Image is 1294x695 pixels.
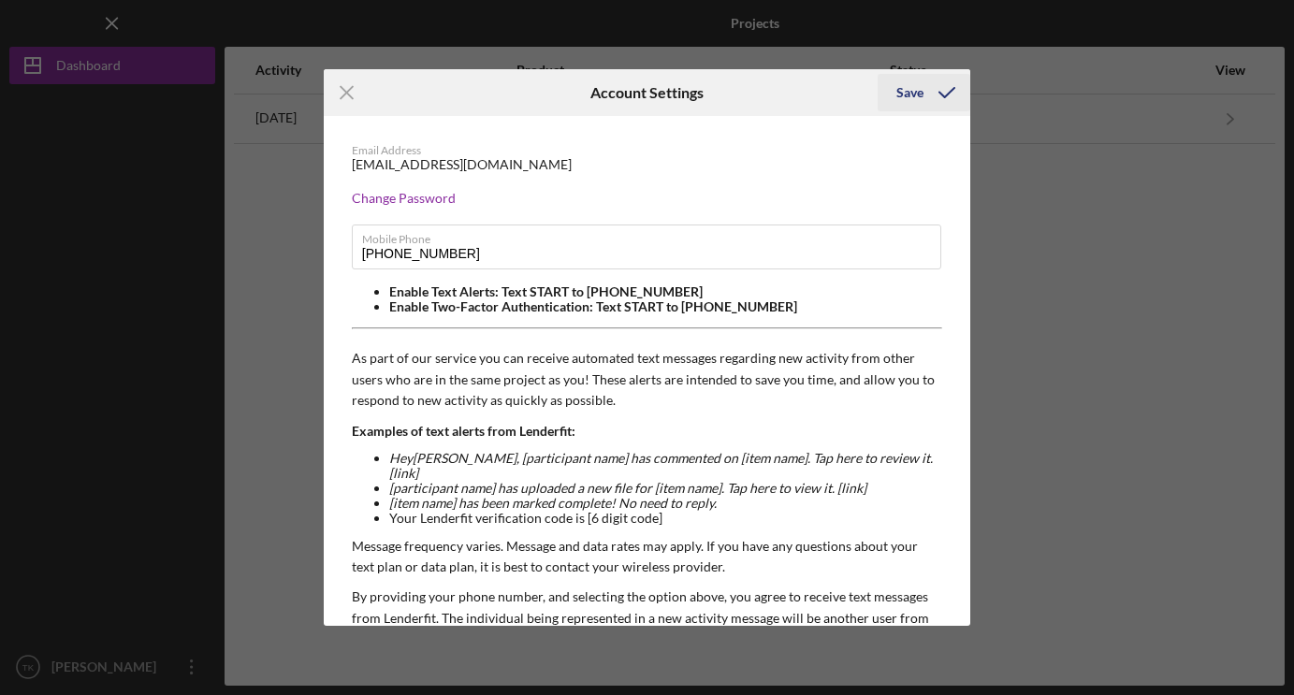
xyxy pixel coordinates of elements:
p: By providing your phone number, and selecting the option above, you agree to receive text message... [352,586,943,671]
li: Enable Two-Factor Authentication: Text START to [PHONE_NUMBER] [389,299,943,314]
li: [participant name] has uploaded a new file for [item name]. Tap here to view it. [link] [389,481,943,496]
label: Mobile Phone [362,225,942,246]
li: Enable Text Alerts: Text START to [PHONE_NUMBER] [389,284,943,299]
li: Hey [PERSON_NAME] , [participant name] has commented on [item name]. Tap here to review it. [link] [389,451,943,481]
li: [item name] has been marked complete! No need to reply. [389,496,943,511]
li: Your Lenderfit verification code is [6 digit code] [389,511,943,526]
p: Message frequency varies. Message and data rates may apply. If you have any questions about your ... [352,536,943,578]
div: [EMAIL_ADDRESS][DOMAIN_NAME] [352,157,572,172]
button: Save [878,74,970,111]
div: Email Address [352,144,943,157]
div: Change Password [352,191,943,206]
p: As part of our service you can receive automated text messages regarding new activity from other ... [352,348,943,411]
h6: Account Settings [590,84,704,101]
div: Save [896,74,923,111]
p: Examples of text alerts from Lenderfit: [352,421,943,442]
